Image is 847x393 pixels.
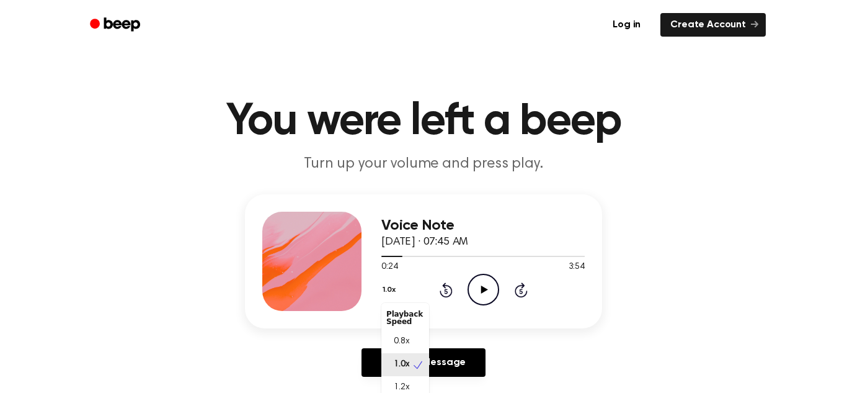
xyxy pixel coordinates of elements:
button: 1.0x [381,279,400,300]
div: Playback Speed [381,305,429,330]
span: 0.8x [394,335,409,348]
span: 1.0x [394,358,409,371]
